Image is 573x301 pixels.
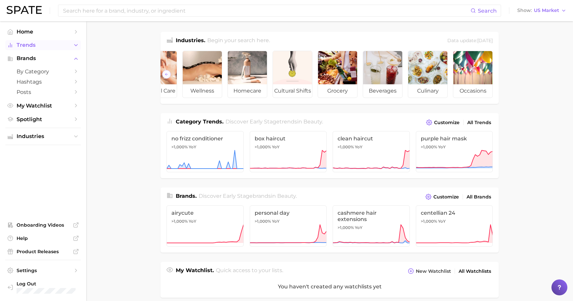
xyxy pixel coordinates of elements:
[303,118,322,125] span: beauty
[363,84,402,98] span: beverages
[338,210,405,222] span: cashmere hair extensions
[255,219,271,224] span: >1,000%
[465,192,493,201] a: All Brands
[17,281,76,287] span: Log Out
[17,103,70,109] span: My Watchlist
[5,87,81,97] a: Posts
[227,51,267,98] a: homecare
[166,205,244,247] a: airycute>1,000% YoY
[421,210,488,216] span: centellian 24
[534,9,559,12] span: US Market
[17,29,70,35] span: Home
[5,66,81,77] a: by Category
[5,131,81,141] button: Industries
[5,114,81,124] a: Spotlight
[434,120,460,125] span: Customize
[453,51,493,98] a: occasions
[333,131,410,172] a: clean haircut>1,000% YoY
[182,51,222,98] a: wellness
[453,84,492,98] span: occasions
[408,84,447,98] span: culinary
[171,210,239,216] span: airycute
[250,131,327,172] a: box haircut>1,000% YoY
[62,5,471,16] input: Search here for a brand, industry, or ingredient
[5,40,81,50] button: Trends
[5,279,81,296] a: Log out. Currently logged in with e-mail laura@thedps.co.
[5,233,81,243] a: Help
[17,89,70,95] span: Posts
[355,225,362,230] span: YoY
[338,144,354,149] span: >1,000%
[277,193,296,199] span: beauty
[255,144,271,149] span: >1,000%
[171,219,188,224] span: >1,000%
[17,267,70,273] span: Settings
[207,37,270,45] h2: Begin your search here.
[355,144,362,150] span: YoY
[338,135,405,142] span: clean haircut
[466,118,493,127] a: All Trends
[333,205,410,247] a: cashmere hair extensions>1,000% YoY
[228,84,267,98] span: homecare
[7,6,42,14] img: SPATE
[457,267,493,276] a: All Watchlists
[5,101,81,111] a: My Watchlist
[438,219,446,224] span: YoY
[447,37,493,45] div: Data update: [DATE]
[424,192,461,201] button: Customize
[225,118,323,125] span: Discover Early Stage trends in .
[459,268,491,274] span: All Watchlists
[171,135,239,142] span: no frizz conditioner
[5,247,81,257] a: Product Releases
[216,266,283,276] h2: Quick access to your lists.
[160,276,499,298] div: You haven't created any watchlists yet
[416,268,451,274] span: New Watchlist
[5,265,81,275] a: Settings
[338,225,354,230] span: >1,000%
[272,219,280,224] span: YoY
[17,133,70,139] span: Industries
[176,37,205,45] h1: Industries.
[421,135,488,142] span: purple hair mask
[433,194,459,200] span: Customize
[406,266,453,276] button: New Watchlist
[467,120,491,125] span: All Trends
[424,118,461,127] button: Customize
[363,51,403,98] a: beverages
[517,9,532,12] span: Show
[5,27,81,37] a: Home
[183,84,222,98] span: wellness
[408,51,448,98] a: culinary
[255,135,322,142] span: box haircut
[318,51,357,98] a: grocery
[162,70,171,79] button: Scroll Left
[255,210,322,216] span: personal day
[5,77,81,87] a: Hashtags
[17,116,70,122] span: Spotlight
[273,84,312,98] span: cultural shifts
[416,131,493,172] a: purple hair mask>1,000% YoY
[171,144,188,149] span: >1,000%
[199,193,297,199] span: Discover Early Stage brands in .
[438,144,446,150] span: YoY
[5,220,81,230] a: Onboarding Videos
[318,84,357,98] span: grocery
[17,79,70,85] span: Hashtags
[273,51,312,98] a: cultural shifts
[176,193,197,199] span: Brands .
[17,55,70,61] span: Brands
[17,42,70,48] span: Trends
[467,194,491,200] span: All Brands
[5,53,81,63] button: Brands
[17,68,70,75] span: by Category
[166,131,244,172] a: no frizz conditioner>1,000% YoY
[17,222,70,228] span: Onboarding Videos
[421,144,437,149] span: >1,000%
[176,266,214,276] h1: My Watchlist.
[17,249,70,255] span: Product Releases
[189,144,196,150] span: YoY
[17,235,70,241] span: Help
[250,205,327,247] a: personal day>1,000% YoY
[272,144,280,150] span: YoY
[189,219,196,224] span: YoY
